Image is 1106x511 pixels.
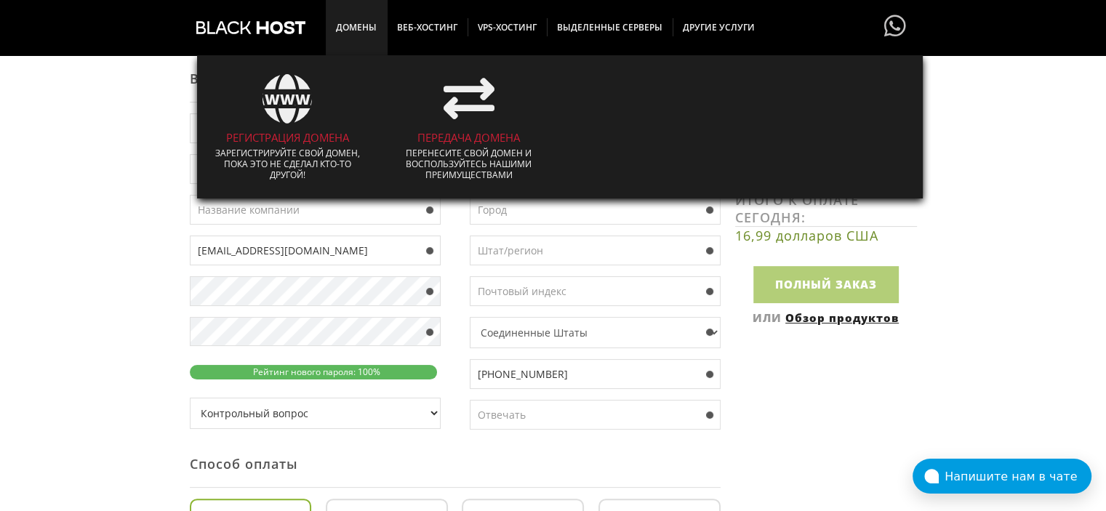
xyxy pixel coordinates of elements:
[470,195,721,225] input: Город
[201,63,375,191] a: WWW Регистрация домена Зарегистрируйте свой домен, пока это не сделал кто-то другой!
[470,359,721,389] input: Номер телефона
[735,227,878,244] font: 16,99 долларов США
[190,154,441,184] input: Фамилия
[336,21,377,33] font: ДОМЕНЫ
[417,130,520,145] font: Передача домена
[253,366,380,378] font: Рейтинг нового пароля: 100%
[735,191,859,226] font: ИТОГО К ОПЛАТЕ СЕГОДНЯ:
[478,21,537,33] font: VPS-ХОСТИНГ
[190,113,441,143] input: Имя
[913,459,1091,494] button: Напишите нам в чате
[215,147,360,181] font: Зарегистрируйте свой домен, пока это не сделал кто-то другой!
[190,236,441,265] input: Адрес электронной почты
[382,63,556,191] a: Передача домена Перенесите свой домен и воспользуйтесь нашими преимуществами
[753,266,899,303] input: Полный заказ
[945,470,1077,483] font: Напишите нам в чате
[683,21,755,33] font: ДРУГИЕ УСЛУГИ
[190,195,441,225] input: Название компании
[406,147,532,181] font: Перенесите свой домен и воспользуйтесь нашими преимуществами
[557,21,662,33] font: ВЫДЕЛЕННЫЕ СЕРВЕРЫ
[190,455,298,472] font: Способ оплаты
[753,310,782,325] font: ИЛИ
[470,276,721,306] input: Почтовый индекс
[397,21,457,33] font: ВЕБ-ХОСТИНГ
[470,400,721,430] input: Отвечать
[785,310,899,325] a: Обзор продуктов
[265,89,310,109] font: WWW
[470,236,721,265] input: Штат/регион
[226,130,349,145] font: Регистрация домена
